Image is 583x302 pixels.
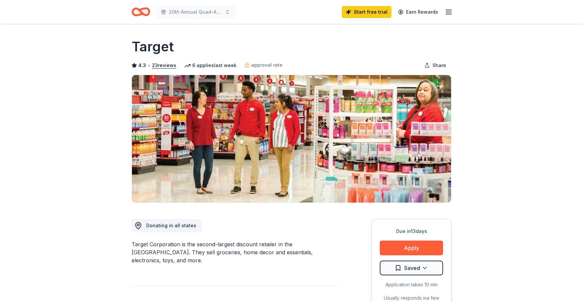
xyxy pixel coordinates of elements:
[380,281,443,289] div: Application takes 10 min
[394,6,442,18] a: Earn Rewards
[138,61,146,69] span: 4.3
[152,61,176,69] button: 23reviews
[251,61,283,69] span: approval rate
[404,264,420,272] span: Saved
[342,6,391,18] a: Start free trial
[245,61,283,69] a: approval rate
[156,5,236,19] button: 20th Annual Quad-Am Golf Classic
[148,63,150,68] span: •
[380,227,443,235] div: Due in 13 days
[380,241,443,255] button: Apply
[380,261,443,275] button: Saved
[132,75,451,203] img: Image for Target
[432,61,446,69] span: Share
[146,223,196,228] span: Donating in all states
[184,61,237,69] div: 6 applies last week
[132,37,174,56] h1: Target
[132,4,150,20] a: Home
[169,8,222,16] span: 20th Annual Quad-Am Golf Classic
[419,59,451,72] button: Share
[132,240,339,264] div: Target Corporation is the second-largest discount retailer in the [GEOGRAPHIC_DATA]. They sell gr...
